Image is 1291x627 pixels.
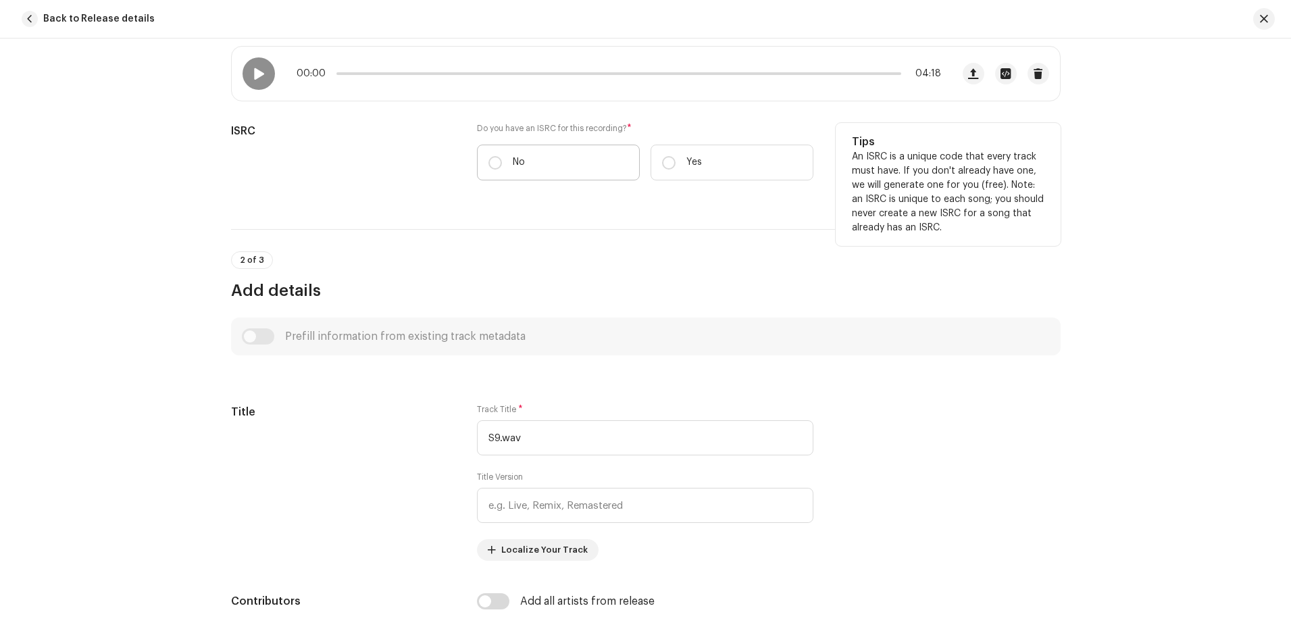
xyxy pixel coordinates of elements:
[231,593,456,609] h5: Contributors
[852,150,1044,235] p: An ISRC is a unique code that every track must have. If you don't already have one, we will gener...
[501,536,588,563] span: Localize Your Track
[231,123,456,139] h5: ISRC
[240,256,264,264] span: 2 of 3
[852,134,1044,150] h5: Tips
[477,404,523,415] label: Track Title
[477,488,813,523] input: e.g. Live, Remix, Remastered
[686,155,702,170] p: Yes
[477,539,599,561] button: Localize Your Track
[907,68,941,79] span: 04:18
[477,472,523,482] label: Title Version
[520,596,655,607] div: Add all artists from release
[513,155,525,170] p: No
[231,404,456,420] h5: Title
[231,280,1061,301] h3: Add details
[477,420,813,455] input: Enter the name of the track
[477,123,813,134] label: Do you have an ISRC for this recording?
[297,68,331,79] span: 00:00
